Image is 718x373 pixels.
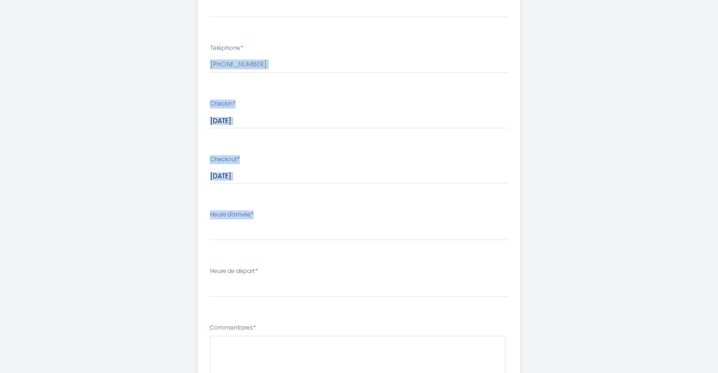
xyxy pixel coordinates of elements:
[210,267,258,276] label: Heure de départ
[210,44,243,53] label: Téléphone
[210,155,240,164] label: Checkout
[210,323,256,332] label: Commentaires
[210,99,236,108] label: Checkin
[210,210,253,219] label: Heure d'arrivée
